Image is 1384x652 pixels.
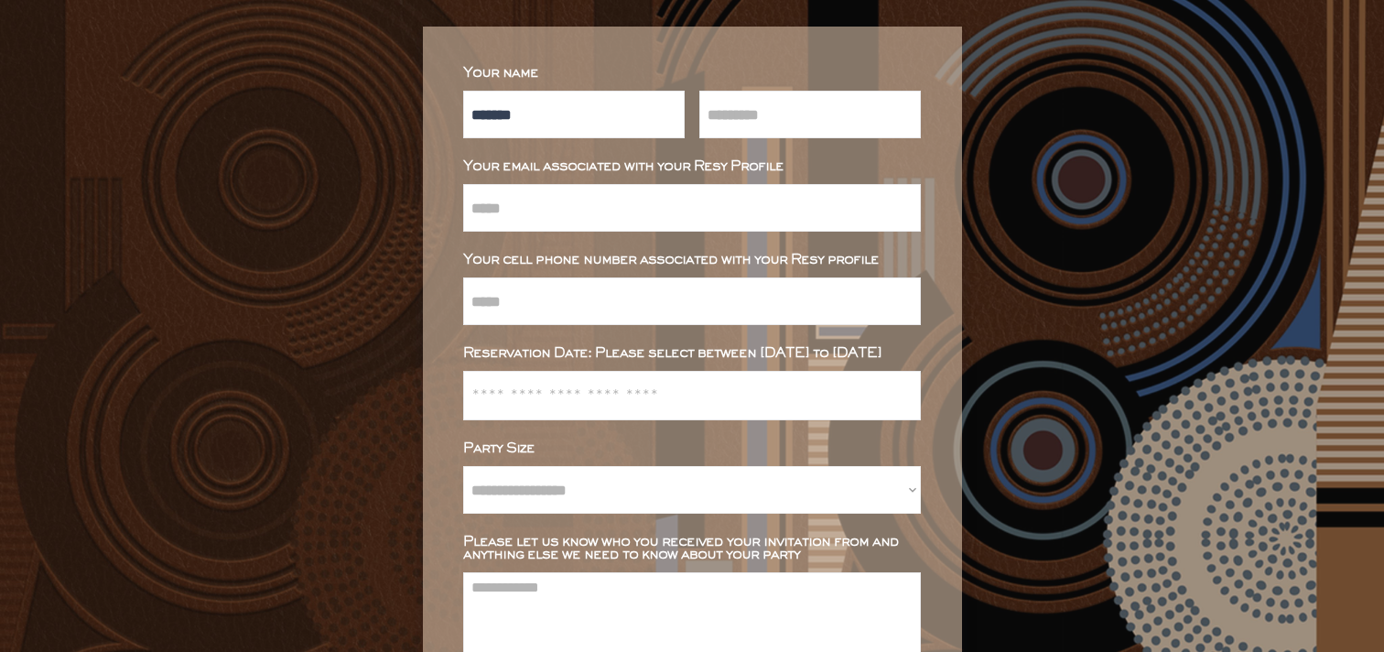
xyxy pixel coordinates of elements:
[463,536,921,561] div: Please let us know who you received your invitation from and anything else we need to know about ...
[463,442,921,455] div: Party Size
[463,254,921,266] div: Your cell phone number associated with your Resy profile
[463,347,921,360] div: Reservation Date: Please select between [DATE] to [DATE]
[463,67,921,80] div: Your name
[463,160,921,173] div: Your email associated with your Resy Profile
